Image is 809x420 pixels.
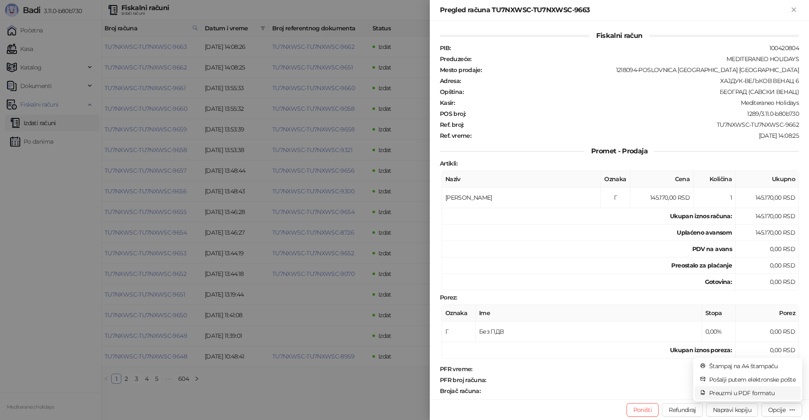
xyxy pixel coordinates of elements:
[440,44,450,52] strong: PIB :
[440,387,480,395] strong: Brojač računa :
[440,121,464,128] strong: Ref. broj :
[694,187,736,208] td: 1
[462,77,800,85] div: ХАЈДУК-ВЕЉКОВ ВЕНАЦ 6
[464,88,800,96] div: БЕОГРАД (САВСКИ ВЕНАЦ)
[702,321,736,342] td: 0,00%
[440,55,471,63] strong: Preduzeće :
[440,66,482,74] strong: Mesto prodaje :
[736,274,799,290] td: 0,00 RSD
[736,257,799,274] td: 0,00 RSD
[440,77,461,85] strong: Adresa :
[630,187,694,208] td: 145.170,00 RSD
[473,365,800,373] div: [DATE] 14:08:26
[440,88,463,96] strong: Opština :
[630,171,694,187] th: Cena
[736,342,799,358] td: 0,00 RSD
[440,376,486,384] strong: PFR broj računa :
[440,5,789,15] div: Pregled računa TU7NXWSC-TU7NXWSC-9663
[692,245,732,253] strong: PDV na avans
[736,187,799,208] td: 145.170,00 RSD
[694,171,736,187] th: Količina
[455,99,800,107] div: Mediteraneo Holidays
[761,403,802,417] button: Opcije
[442,321,476,342] td: Г
[670,346,732,354] strong: Ukupan iznos poreza:
[702,305,736,321] th: Stopa
[465,121,800,128] div: TU7NXWSC-TU7NXWSC-9662
[476,305,702,321] th: Ime
[442,305,476,321] th: Oznaka
[472,55,800,63] div: MEDITERANEO HOLIDAYS
[709,375,796,384] span: Pošalji putem elektronske pošte
[736,321,799,342] td: 0,00 RSD
[482,66,800,74] div: 1218094-POSLOVNICA [GEOGRAPHIC_DATA] [GEOGRAPHIC_DATA]
[601,187,630,208] td: Г
[736,305,799,321] th: Porez
[670,212,732,220] strong: Ukupan iznos računa :
[481,387,800,395] div: 2476/9663ПП
[709,388,796,398] span: Preuzmi u PDF formatu
[442,187,601,208] td: [PERSON_NAME]
[487,376,800,384] div: TU7NXWSC-TU7NXWSC-9663
[768,406,785,414] div: Opcije
[476,321,702,342] td: Без ПДВ
[662,403,703,417] button: Refundiraj
[736,171,799,187] th: Ukupno
[472,132,800,139] div: [DATE] 14:08:25
[736,225,799,241] td: 145.170,00 RSD
[440,132,471,139] strong: Ref. vreme :
[440,99,455,107] strong: Kasir :
[789,5,799,15] button: Zatvori
[705,278,732,286] strong: Gotovina :
[713,406,751,414] span: Napravi kopiju
[440,160,457,167] strong: Artikli :
[677,229,732,236] strong: Uplaćeno avansom
[601,171,630,187] th: Oznaka
[589,32,649,40] span: Fiskalni račun
[627,403,659,417] button: Poništi
[706,403,758,417] button: Napravi kopiju
[584,147,654,155] span: Promet - Prodaja
[440,110,466,118] strong: POS broj :
[736,241,799,257] td: 0,00 RSD
[709,361,796,371] span: Štampaj na A4 štampaču
[466,110,800,118] div: 1289/3.11.0-b80b730
[451,44,800,52] div: 100420804
[671,262,732,269] strong: Preostalo za plaćanje
[440,365,472,373] strong: PFR vreme :
[440,294,457,301] strong: Porez :
[736,208,799,225] td: 145.170,00 RSD
[442,171,601,187] th: Naziv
